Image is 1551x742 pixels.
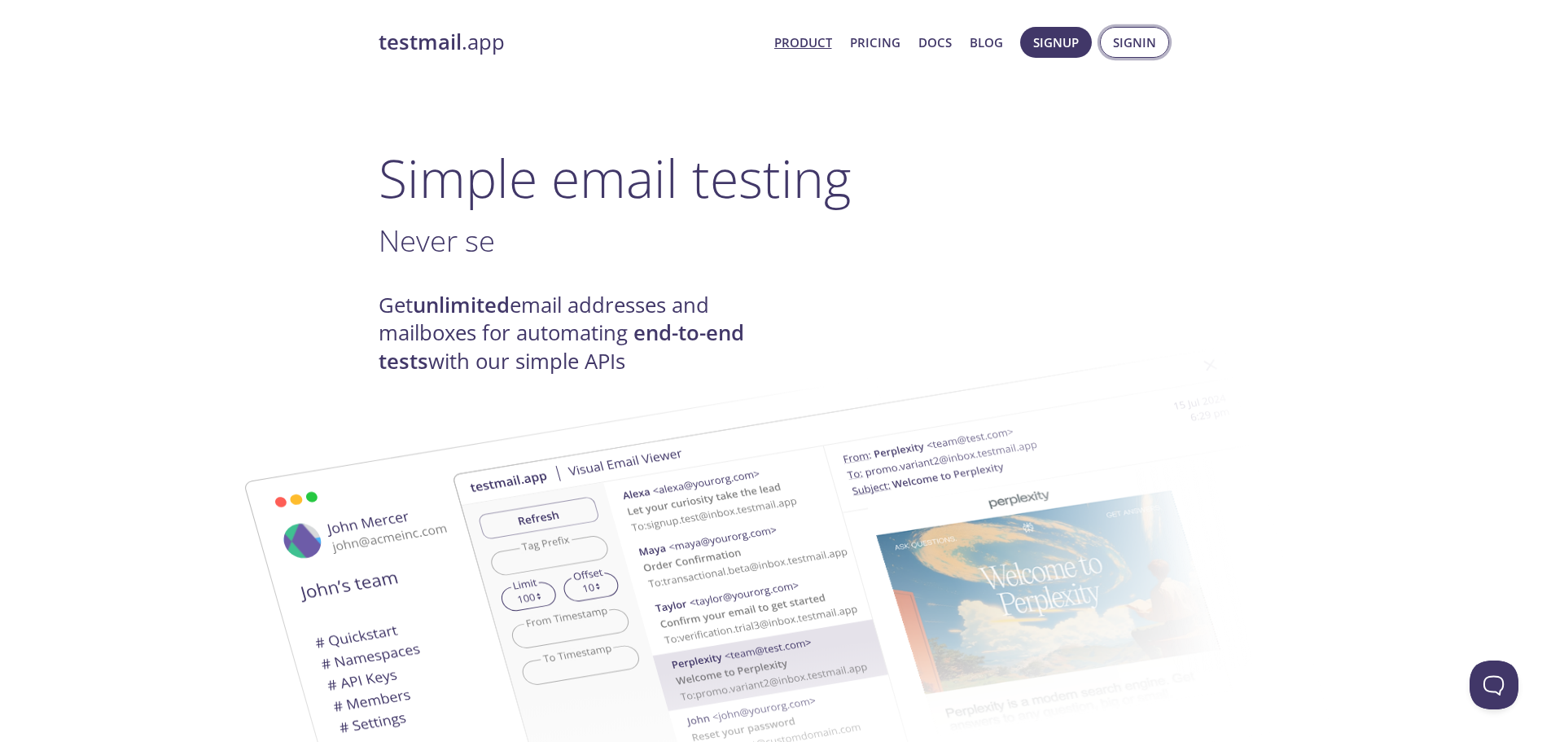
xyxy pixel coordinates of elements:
[970,32,1003,53] a: Blog
[379,292,776,375] h4: Get email addresses and mailboxes for automating with our simple APIs
[1470,661,1518,709] iframe: Help Scout Beacon - Open
[774,32,832,53] a: Product
[379,29,761,56] a: testmail.app
[918,32,952,53] a: Docs
[1113,32,1156,53] span: Signin
[379,147,1173,209] h1: Simple email testing
[1100,27,1169,58] button: Signin
[413,291,510,319] strong: unlimited
[379,318,744,375] strong: end-to-end tests
[850,32,900,53] a: Pricing
[379,220,495,261] span: Never se
[1033,32,1079,53] span: Signup
[379,28,462,56] strong: testmail
[1020,27,1092,58] button: Signup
